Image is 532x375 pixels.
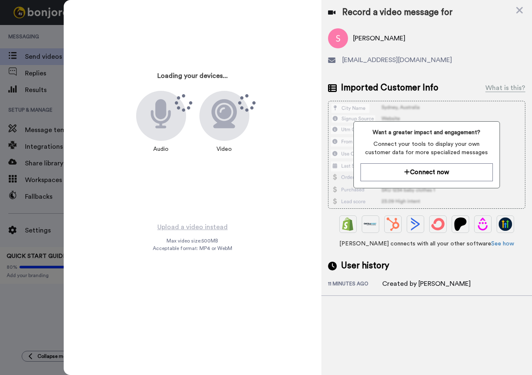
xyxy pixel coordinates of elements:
img: Patreon [454,217,467,231]
a: See how [491,241,514,247]
h3: Loading your devices... [157,72,228,80]
button: Connect now [360,163,493,181]
img: Hubspot [386,217,400,231]
span: Want a greater impact and engagement? [360,128,493,137]
div: 11 minutes ago [328,280,382,289]
span: Max video size: 500 MB [167,237,219,244]
button: Upload a video instead [155,222,230,232]
img: Shopify [341,217,355,231]
div: Created by [PERSON_NAME] [382,279,471,289]
img: ConvertKit [431,217,445,231]
span: [PERSON_NAME] connects with all your other software [328,240,525,248]
span: [EMAIL_ADDRESS][DOMAIN_NAME] [342,55,452,65]
div: Audio [149,141,173,157]
img: Drip [476,217,490,231]
div: What is this? [485,83,525,93]
img: GoHighLevel [499,217,512,231]
div: Video [212,141,236,157]
span: Acceptable format: MP4 or WebM [153,245,232,252]
span: Connect your tools to display your own customer data for more specialized messages [360,140,493,157]
img: Ontraport [364,217,377,231]
span: Imported Customer Info [341,82,438,94]
span: User history [341,260,389,272]
img: ActiveCampaign [409,217,422,231]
